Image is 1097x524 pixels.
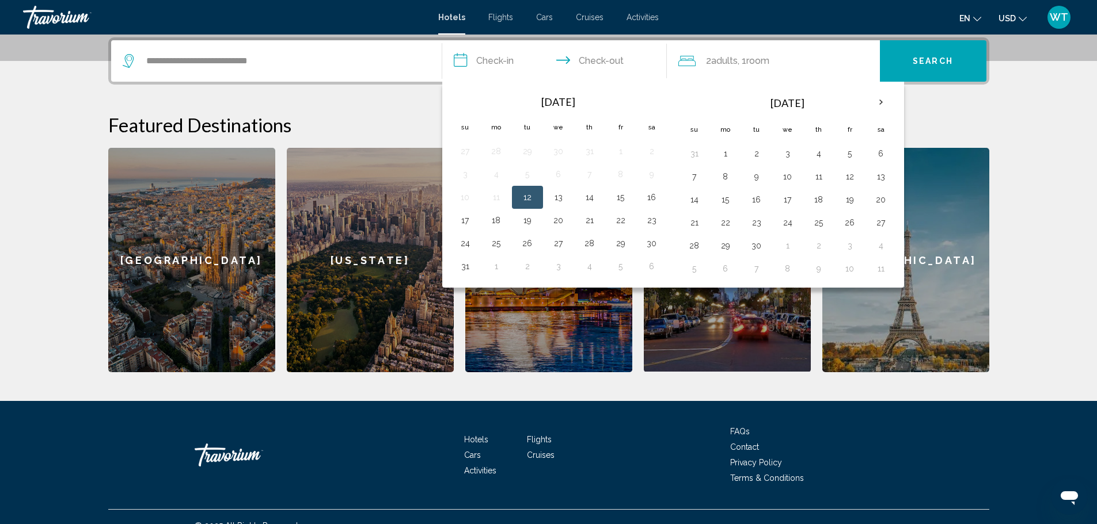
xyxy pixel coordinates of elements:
span: en [959,14,970,23]
button: Day 19 [841,192,859,208]
a: Flights [488,13,513,22]
button: Day 13 [549,189,568,205]
a: Cars [464,450,481,460]
a: Hotels [464,435,488,444]
span: Activities [464,466,496,475]
button: Day 4 [487,166,506,182]
button: Day 24 [779,215,797,231]
button: Day 4 [810,146,828,162]
button: Day 27 [456,143,475,159]
a: Hotels [438,13,465,22]
button: Day 17 [456,212,475,228]
button: Day 5 [685,261,704,277]
button: Day 3 [779,146,797,162]
button: Day 11 [487,189,506,205]
span: 2 [706,53,738,69]
button: Day 2 [747,146,766,162]
button: Day 27 [872,215,890,231]
button: Change currency [999,10,1027,26]
button: Day 5 [612,258,630,274]
button: Day 26 [518,235,537,251]
button: Day 31 [456,258,475,274]
button: Day 6 [716,261,735,277]
button: Day 12 [518,189,537,205]
button: Day 25 [487,235,506,251]
button: Day 1 [487,258,506,274]
button: Day 22 [716,215,735,231]
button: Day 3 [549,258,568,274]
a: Cruises [527,450,555,460]
a: Travorium [195,438,310,472]
button: Day 30 [549,143,568,159]
a: Cruises [576,13,603,22]
span: USD [999,14,1016,23]
button: Day 6 [549,166,568,182]
button: Day 10 [779,169,797,185]
h2: Featured Destinations [108,113,989,136]
button: Day 8 [716,169,735,185]
a: Flights [527,435,552,444]
button: Check in and out dates [442,40,667,82]
a: Terms & Conditions [730,473,804,483]
button: Day 20 [549,212,568,228]
button: Day 28 [685,238,704,254]
button: Day 27 [549,235,568,251]
button: Day 11 [810,169,828,185]
button: Day 24 [456,235,475,251]
th: [DATE] [710,89,866,117]
button: Day 29 [518,143,537,159]
a: Privacy Policy [730,458,782,467]
a: FAQs [730,427,750,436]
button: Day 14 [685,192,704,208]
button: Day 2 [518,258,537,274]
button: Day 8 [779,261,797,277]
button: Day 15 [612,189,630,205]
span: Search [913,57,953,66]
button: Day 16 [643,189,661,205]
button: Day 28 [580,235,599,251]
button: Day 3 [841,238,859,254]
a: Activities [627,13,659,22]
button: Day 1 [612,143,630,159]
a: [US_STATE] [287,148,454,372]
button: Day 10 [841,261,859,277]
button: Day 28 [487,143,506,159]
button: Day 29 [612,235,630,251]
button: Day 4 [872,238,890,254]
button: Day 23 [643,212,661,228]
button: Day 9 [747,169,766,185]
button: Day 6 [643,258,661,274]
button: Day 22 [612,212,630,228]
span: Room [746,55,769,66]
button: Travelers: 2 adults, 0 children [667,40,880,82]
button: Day 8 [612,166,630,182]
button: Day 18 [487,212,506,228]
button: Day 20 [872,192,890,208]
button: Day 30 [747,238,766,254]
button: Day 7 [685,169,704,185]
button: Search [880,40,986,82]
button: Day 13 [872,169,890,185]
button: Day 5 [518,166,537,182]
span: , 1 [738,53,769,69]
button: Day 9 [643,166,661,182]
span: Adults [711,55,738,66]
button: Day 14 [580,189,599,205]
button: Day 3 [456,166,475,182]
div: [GEOGRAPHIC_DATA] [108,148,275,372]
a: Cars [536,13,553,22]
button: Day 7 [580,166,599,182]
button: Day 18 [810,192,828,208]
button: Day 9 [810,261,828,277]
iframe: Button to launch messaging window [1051,478,1088,515]
button: User Menu [1044,5,1074,29]
button: Day 1 [716,146,735,162]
